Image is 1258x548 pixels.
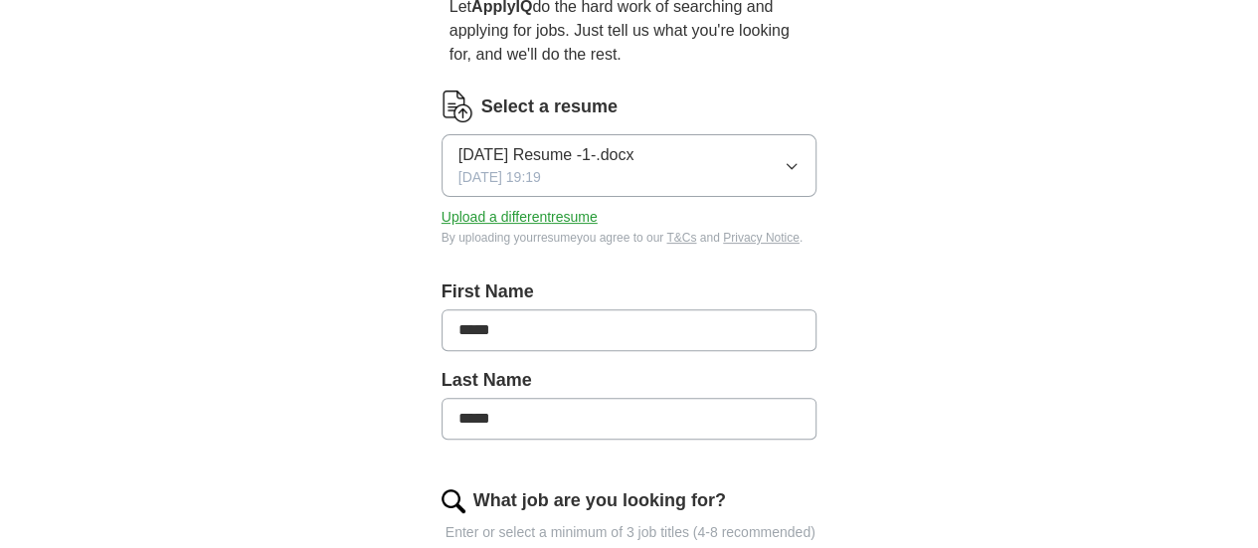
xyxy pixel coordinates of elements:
button: [DATE] Resume -1-.docx[DATE] 19:19 [442,134,817,197]
div: By uploading your resume you agree to our and . [442,229,817,247]
label: Last Name [442,367,817,394]
a: T&Cs [666,231,696,245]
p: Enter or select a minimum of 3 job titles (4-8 recommended) [442,522,817,543]
img: CV Icon [442,91,473,122]
button: Upload a differentresume [442,207,598,228]
span: [DATE] 19:19 [458,167,541,188]
label: What job are you looking for? [473,487,726,514]
img: search.png [442,489,465,513]
span: [DATE] Resume -1-.docx [458,143,634,167]
label: First Name [442,278,817,305]
label: Select a resume [481,93,618,120]
a: Privacy Notice [723,231,800,245]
